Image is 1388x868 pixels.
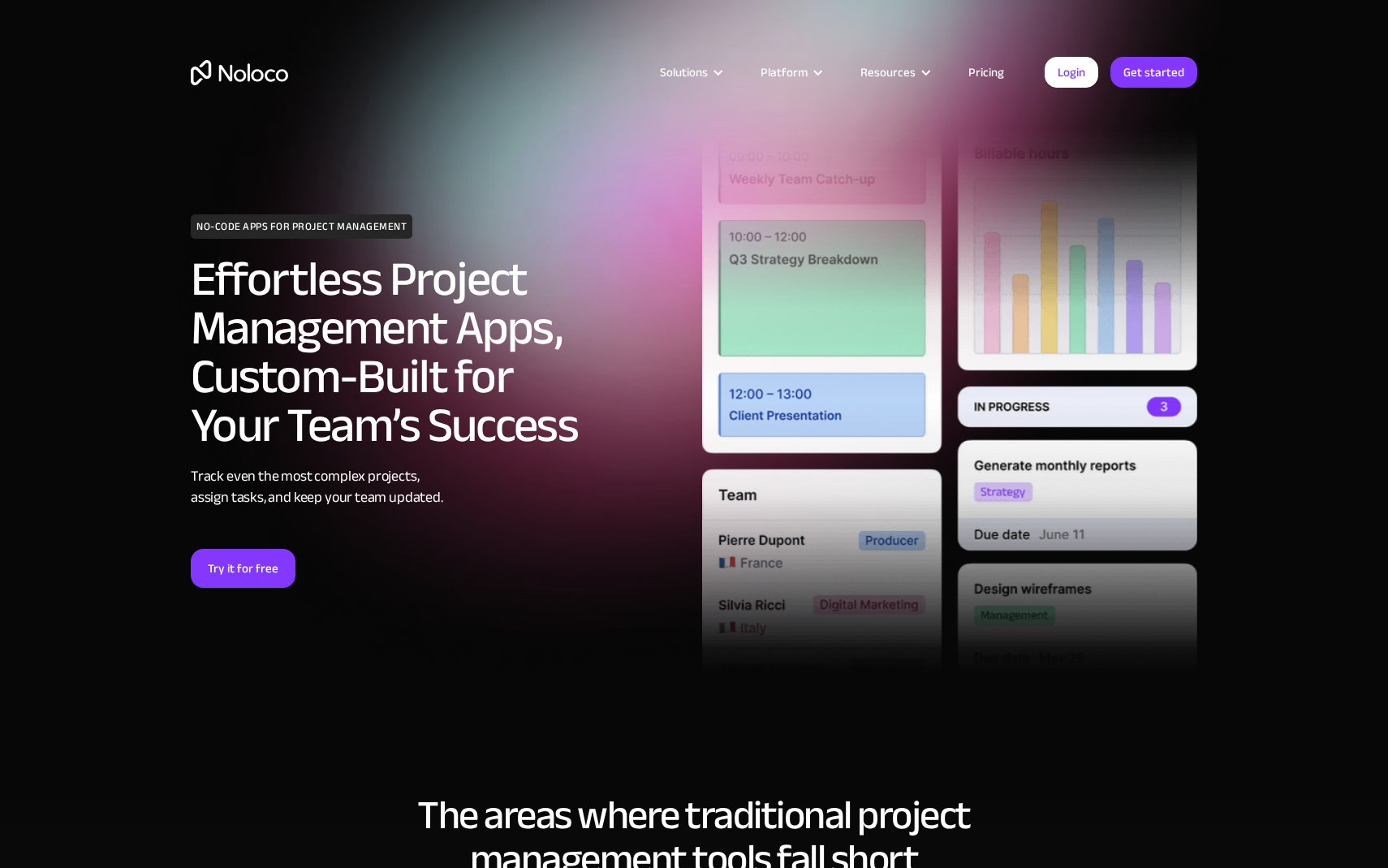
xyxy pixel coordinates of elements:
[761,62,808,83] div: Platform
[860,62,916,83] div: Resources
[740,62,840,83] div: Platform
[1110,57,1197,88] a: Get started
[640,62,740,83] div: Solutions
[948,62,1024,83] a: Pricing
[840,62,948,83] div: Resources
[660,62,708,83] div: Solutions
[191,549,295,588] a: Try it for free
[191,214,412,239] h1: NO-CODE APPS FOR PROJECT MANAGEMENT
[191,466,686,508] div: Track even the most complex projects, assign tasks, and keep your team updated.
[191,255,686,450] h2: Effortless Project Management Apps, Custom-Built for Your Team’s Success
[1045,57,1098,88] a: Login
[191,60,288,85] a: home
